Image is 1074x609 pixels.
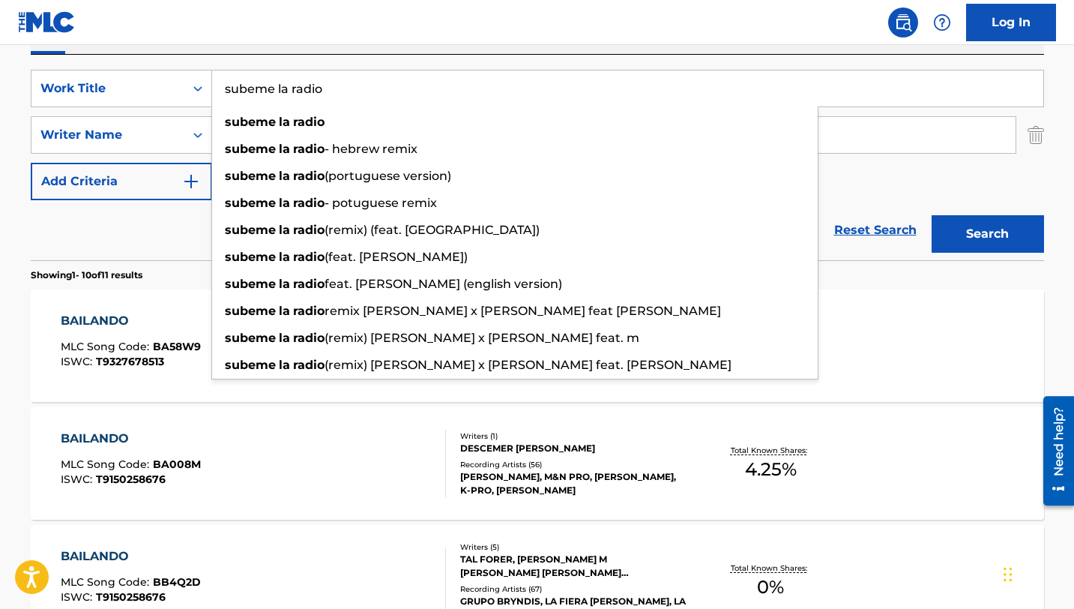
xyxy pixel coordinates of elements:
[31,289,1044,402] a: BAILANDOMLC Song Code:BA58W9ISWC:T9327678513Writers (1)[PERSON_NAME]Recording Artists (5)[PERSON_...
[61,457,153,471] span: MLC Song Code :
[293,196,325,210] strong: radio
[225,331,276,345] strong: subeme
[153,457,201,471] span: BA008M
[927,7,957,37] div: Help
[460,470,687,497] div: [PERSON_NAME], M&N PRO, [PERSON_NAME], K-PRO, [PERSON_NAME]
[279,331,290,345] strong: la
[460,583,687,595] div: Recording Artists ( 67 )
[325,331,639,345] span: (remix) [PERSON_NAME] x [PERSON_NAME] feat. m
[61,430,201,448] div: BAILANDO
[279,223,290,237] strong: la
[225,277,276,291] strong: subeme
[827,214,924,247] a: Reset Search
[153,575,201,589] span: BB4Q2D
[279,196,290,210] strong: la
[279,304,290,318] strong: la
[61,340,153,353] span: MLC Song Code :
[61,355,96,368] span: ISWC :
[293,169,325,183] strong: radio
[31,407,1044,520] a: BAILANDOMLC Song Code:BA008MISWC:T9150258676Writers (1)DESCEMER [PERSON_NAME]Recording Artists (5...
[18,11,76,33] img: MLC Logo
[40,126,175,144] div: Writer Name
[1028,116,1044,154] img: Delete Criterion
[745,456,797,483] span: 4.25 %
[96,472,166,486] span: T9150258676
[460,553,687,580] div: TAL FORER, [PERSON_NAME] M [PERSON_NAME] [PERSON_NAME] [PERSON_NAME]
[96,355,164,368] span: T9327678513
[460,442,687,455] div: DESCEMER [PERSON_NAME]
[325,169,451,183] span: (portuguese version)
[325,142,417,156] span: - hebrew remix
[279,250,290,264] strong: la
[61,547,201,565] div: BAILANDO
[460,541,687,553] div: Writers ( 5 )
[153,340,201,353] span: BA58W9
[31,163,212,200] button: Add Criteria
[225,142,276,156] strong: subeme
[460,459,687,470] div: Recording Artists ( 56 )
[225,223,276,237] strong: subeme
[932,215,1044,253] button: Search
[293,331,325,345] strong: radio
[31,70,1044,260] form: Search Form
[61,590,96,604] span: ISWC :
[933,13,951,31] img: help
[279,358,290,372] strong: la
[293,304,325,318] strong: radio
[40,79,175,97] div: Work Title
[1004,552,1013,597] div: Drag
[460,430,687,442] div: Writers ( 1 )
[293,358,325,372] strong: radio
[61,312,201,330] div: BAILANDO
[225,196,276,210] strong: subeme
[325,223,540,237] span: (remix) (feat. [GEOGRAPHIC_DATA])
[966,4,1056,41] a: Log In
[888,7,918,37] a: Public Search
[757,574,784,601] span: 0 %
[279,142,290,156] strong: la
[279,115,290,129] strong: la
[225,304,276,318] strong: subeme
[325,277,562,291] span: feat. [PERSON_NAME] (english version)
[325,304,721,318] span: remix [PERSON_NAME] x [PERSON_NAME] feat [PERSON_NAME]
[325,250,468,264] span: (feat. [PERSON_NAME])
[225,358,276,372] strong: subeme
[225,115,276,129] strong: subeme
[293,277,325,291] strong: radio
[894,13,912,31] img: search
[279,169,290,183] strong: la
[279,277,290,291] strong: la
[325,358,731,372] span: (remix) [PERSON_NAME] x [PERSON_NAME] feat. [PERSON_NAME]
[731,445,811,456] p: Total Known Shares:
[31,268,142,282] p: Showing 1 - 10 of 11 results
[293,115,325,129] strong: radio
[61,575,153,589] span: MLC Song Code :
[293,142,325,156] strong: radio
[731,562,811,574] p: Total Known Shares:
[325,196,437,210] span: - potuguese remix
[293,250,325,264] strong: radio
[225,169,276,183] strong: subeme
[999,537,1074,609] iframe: Chat Widget
[225,250,276,264] strong: subeme
[61,472,96,486] span: ISWC :
[182,172,200,190] img: 9d2ae6d4665cec9f34b9.svg
[1032,390,1074,511] iframe: Resource Center
[293,223,325,237] strong: radio
[96,590,166,604] span: T9150258676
